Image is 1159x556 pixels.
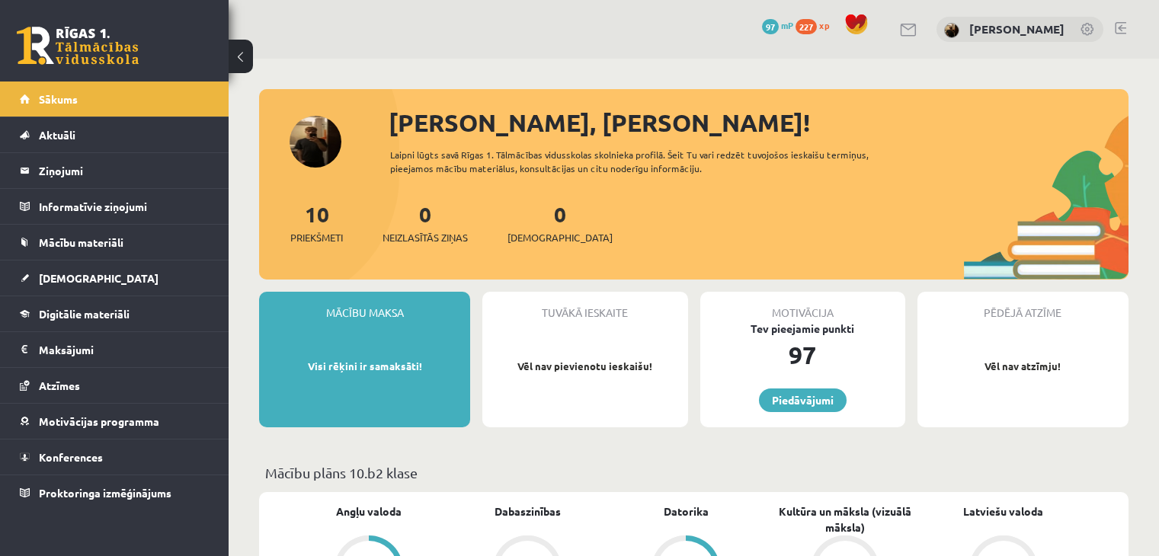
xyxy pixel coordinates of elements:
[20,475,210,510] a: Proktoringa izmēģinājums
[664,503,709,519] a: Datorika
[265,462,1122,483] p: Mācību plāns 10.b2 klase
[20,260,210,296] a: [DEMOGRAPHIC_DATA]
[383,200,468,245] a: 0Neizlasītās ziņas
[267,359,463,374] p: Visi rēķini ir samaksāti!
[759,388,847,412] a: Piedāvājumi
[917,292,1129,321] div: Pēdējā atzīme
[39,486,171,500] span: Proktoringa izmēģinājums
[700,321,905,337] div: Tev pieejamie punkti
[290,230,343,245] span: Priekšmeti
[17,27,139,65] a: Rīgas 1. Tālmācības vidusskola
[290,200,343,245] a: 10Priekšmeti
[969,21,1065,37] a: [PERSON_NAME]
[20,189,210,224] a: Informatīvie ziņojumi
[766,503,924,535] a: Kultūra un māksla (vizuālā māksla)
[507,200,613,245] a: 0[DEMOGRAPHIC_DATA]
[20,332,210,367] a: Maksājumi
[336,503,402,519] a: Angļu valoda
[796,19,817,34] span: 227
[39,189,210,224] legend: Informatīvie ziņojumi
[781,19,793,31] span: mP
[39,92,78,106] span: Sākums
[389,104,1129,141] div: [PERSON_NAME], [PERSON_NAME]!
[700,337,905,373] div: 97
[507,230,613,245] span: [DEMOGRAPHIC_DATA]
[700,292,905,321] div: Motivācija
[482,292,687,321] div: Tuvākā ieskaite
[39,450,103,464] span: Konferences
[925,359,1121,374] p: Vēl nav atzīmju!
[944,23,959,38] img: Matīss Klāvs Vanaģelis
[20,439,210,475] a: Konferences
[819,19,829,31] span: xp
[20,225,210,260] a: Mācību materiāli
[39,235,123,249] span: Mācību materiāli
[20,81,210,117] a: Sākums
[495,503,561,519] a: Dabaszinības
[20,368,210,403] a: Atzīmes
[20,117,210,152] a: Aktuāli
[259,292,470,321] div: Mācību maksa
[39,271,158,285] span: [DEMOGRAPHIC_DATA]
[390,148,912,175] div: Laipni lūgts savā Rīgas 1. Tālmācības vidusskolas skolnieka profilā. Šeit Tu vari redzēt tuvojošo...
[39,307,130,321] span: Digitālie materiāli
[383,230,468,245] span: Neizlasītās ziņas
[796,19,837,31] a: 227 xp
[39,379,80,392] span: Atzīmes
[39,153,210,188] legend: Ziņojumi
[762,19,779,34] span: 97
[20,296,210,331] a: Digitālie materiāli
[762,19,793,31] a: 97 mP
[39,414,159,428] span: Motivācijas programma
[20,404,210,439] a: Motivācijas programma
[39,332,210,367] legend: Maksājumi
[963,503,1043,519] a: Latviešu valoda
[20,153,210,188] a: Ziņojumi
[490,359,680,374] p: Vēl nav pievienotu ieskaišu!
[39,128,75,142] span: Aktuāli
